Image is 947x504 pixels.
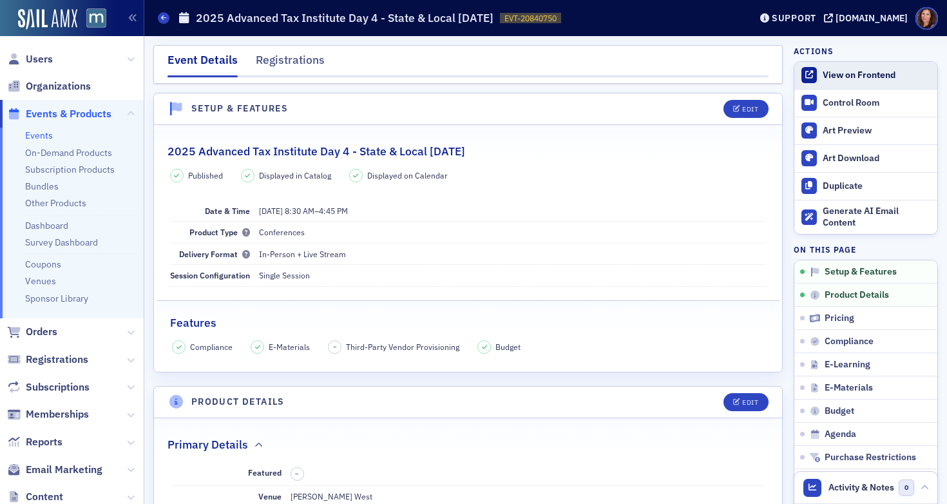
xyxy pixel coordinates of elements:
a: Art Preview [794,117,937,144]
span: Email Marketing [26,463,102,477]
span: Session Configuration [170,270,250,280]
span: Delivery Format [179,249,250,259]
button: Edit [723,100,768,118]
span: In-Person + Live Stream [259,249,346,259]
span: Budget [495,341,521,353]
div: Edit [742,399,758,406]
span: Agenda [825,429,856,440]
span: Published [188,170,223,181]
h4: Setup & Features [191,102,288,115]
span: Venue [258,491,282,501]
a: View Homepage [77,8,106,30]
div: Art Download [823,153,931,164]
img: SailAMX [86,8,106,28]
h2: 2025 Advanced Tax Institute Day 4 - State & Local [DATE] [167,143,465,160]
a: Events & Products [7,107,111,121]
div: Event Details [167,52,238,77]
span: Third-Party Vendor Provisioning [346,341,459,353]
span: – [259,206,348,216]
h4: Actions [794,45,834,57]
span: Profile [915,7,938,30]
span: E-Materials [825,382,873,394]
button: Generate AI Email Content [794,200,937,235]
a: Memberships [7,407,89,422]
span: Subscriptions [26,380,90,394]
span: – [295,469,299,478]
span: Events & Products [26,107,111,121]
img: SailAMX [18,9,77,30]
time: 8:30 AM [285,206,314,216]
a: Subscription Products [25,164,115,175]
a: Reports [7,435,62,449]
button: Edit [723,393,768,411]
span: Memberships [26,407,89,422]
a: Email Marketing [7,463,102,477]
span: Single Session [259,270,310,280]
span: Orders [26,325,57,339]
span: Purchase Restrictions [825,452,916,463]
a: Other Products [25,197,86,209]
span: Compliance [825,336,874,347]
span: EVT-20840750 [504,13,557,24]
a: Subscriptions [7,380,90,394]
span: Reports [26,435,62,449]
span: [DATE] [259,206,283,216]
div: Generate AI Email Content [823,206,931,228]
span: Conferences [259,227,305,237]
a: Orders [7,325,57,339]
span: Pricing [825,313,854,324]
div: Edit [742,106,758,113]
span: Organizations [26,79,91,93]
a: On-Demand Products [25,147,112,159]
button: Duplicate [794,172,937,200]
a: Registrations [7,353,88,367]
div: Control Room [823,97,931,109]
a: Dashboard [25,220,68,231]
span: Content [26,490,63,504]
span: Setup & Features [825,266,897,278]
span: Users [26,52,53,66]
a: Content [7,490,63,504]
a: Organizations [7,79,91,93]
span: 0 [899,480,915,496]
h1: 2025 Advanced Tax Institute Day 4 - State & Local [DATE] [196,10,493,26]
button: [DOMAIN_NAME] [824,14,912,23]
span: Activity & Notes [828,481,894,494]
span: Budget [825,405,854,417]
span: Product Type [189,227,250,237]
span: Compliance [190,341,233,353]
a: View on Frontend [794,62,937,89]
div: Support [772,12,816,24]
span: Date & Time [205,206,250,216]
span: Displayed on Calendar [367,170,448,181]
h4: On this page [794,244,938,255]
a: Sponsor Library [25,293,88,304]
a: Users [7,52,53,66]
span: Registrations [26,353,88,367]
h2: Features [170,315,216,331]
a: Events [25,130,53,141]
span: E-Learning [825,359,870,371]
h4: Product Details [191,395,285,409]
span: [PERSON_NAME] West [291,491,372,501]
a: Art Download [794,144,937,172]
a: Control Room [794,90,937,117]
div: View on Frontend [823,70,931,81]
time: 4:45 PM [319,206,348,216]
div: Art Preview [823,125,931,137]
a: Venues [25,275,56,287]
h2: Primary Details [167,436,248,453]
span: Product Details [825,289,889,301]
div: [DOMAIN_NAME] [836,12,908,24]
span: – [333,342,337,351]
a: Survey Dashboard [25,237,98,248]
a: Coupons [25,258,61,270]
span: Featured [248,467,282,478]
span: Displayed in Catalog [259,170,331,181]
div: Registrations [256,52,325,75]
span: E-Materials [269,341,310,353]
a: Bundles [25,180,59,192]
div: Duplicate [823,180,931,192]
